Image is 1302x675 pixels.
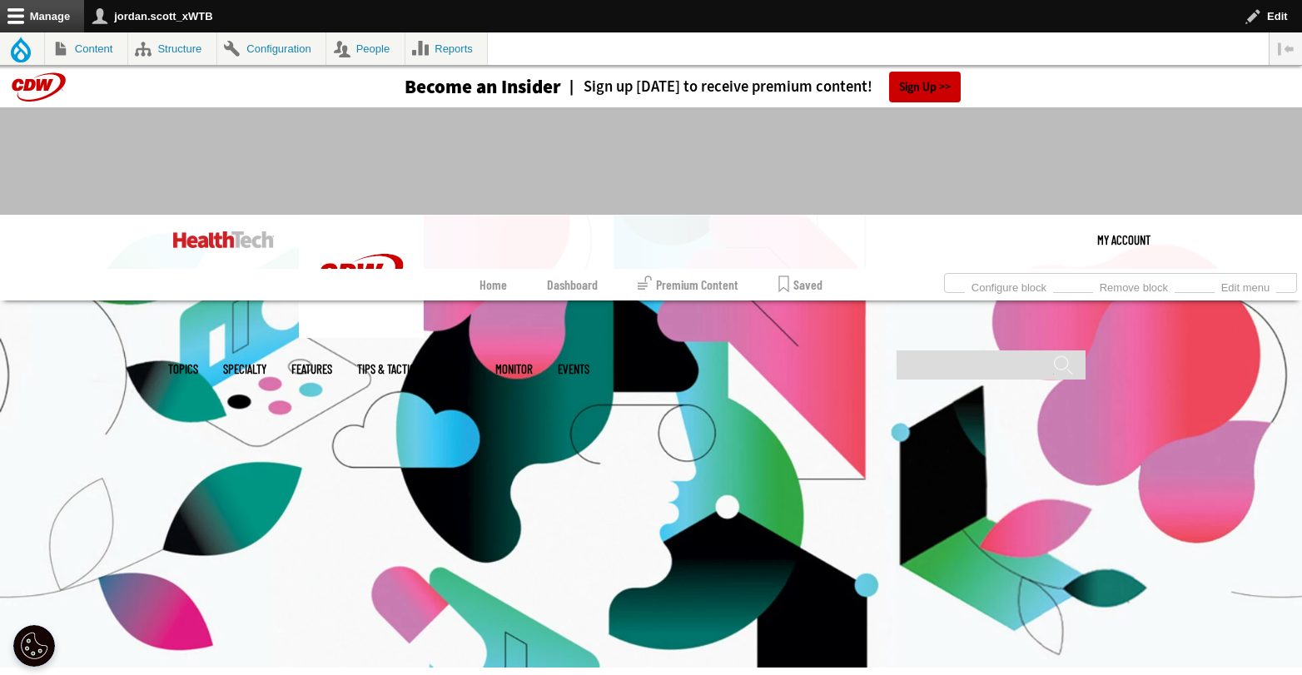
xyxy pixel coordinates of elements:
div: Cookie Settings [13,625,55,667]
a: Remove block [1093,276,1175,295]
a: Edit menu [1215,276,1276,295]
a: Events [558,363,589,375]
a: Reports [405,32,488,65]
iframe: advertisement [348,124,954,199]
div: User menu [1097,215,1150,265]
a: Features [291,363,332,375]
a: Structure [128,32,216,65]
a: People [326,32,405,65]
a: Premium Content [638,269,738,300]
span: Specialty [223,363,266,375]
a: Configuration [217,32,325,65]
a: Dashboard [547,269,598,300]
a: MonITor [495,363,533,375]
a: CDW [299,325,424,342]
a: Become an Insider [342,77,561,97]
img: Home [173,231,274,248]
button: Open Preferences [13,625,55,667]
img: Home [299,215,424,338]
span: More [614,363,649,375]
span: Topics [168,363,198,375]
h3: Become an Insider [405,77,561,97]
a: Content [45,32,127,65]
a: Sign up [DATE] to receive premium content! [561,79,872,95]
a: Tips & Tactics [357,363,420,375]
a: Saved [778,269,822,300]
a: Home [480,269,507,300]
a: Sign Up [889,72,961,102]
a: My Account [1097,215,1150,265]
a: Video [445,363,470,375]
a: Configure block [965,276,1053,295]
button: Vertical orientation [1270,32,1302,65]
